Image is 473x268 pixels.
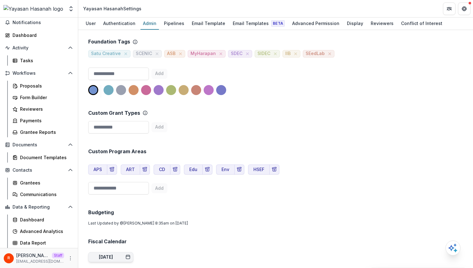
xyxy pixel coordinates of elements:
[101,18,138,30] a: Authentication
[230,18,287,30] a: Email Templates Beta
[13,142,65,148] span: Documents
[136,51,152,56] span: SCENIC
[399,18,445,30] a: Conflict of Interest
[154,164,170,174] button: CD
[10,215,75,225] a: Dashboard
[368,18,396,30] a: Reviewers
[285,51,291,56] span: IIB
[10,92,75,103] a: Form Builder
[13,205,65,210] span: Data & Reporting
[3,18,75,28] button: Notifications
[20,154,70,161] div: Document Templates
[10,178,75,188] a: Grantees
[189,18,228,30] a: Email Template
[107,164,117,174] button: Archive Program Area
[10,81,75,91] a: Proposals
[140,19,159,28] div: Admin
[3,140,75,150] button: Open Documents
[161,19,187,28] div: Pipelines
[191,51,216,56] span: MyHarapan
[8,256,10,260] div: Raj
[189,19,228,28] div: Email Template
[231,51,242,56] span: SDEC
[218,51,224,57] button: close
[306,51,325,56] span: SEedLab
[13,32,70,38] div: Dashboard
[10,55,75,66] a: Tasks
[230,19,287,28] div: Email Templates
[88,110,140,116] h2: Custom Grant Types
[154,51,160,57] button: close
[445,240,460,255] button: Open AI Assistant
[368,19,396,28] div: Reviewers
[10,238,75,248] a: Data Report
[399,19,445,28] div: Conflict of Interest
[52,253,64,258] p: Staff
[13,168,65,173] span: Contacts
[3,30,75,40] a: Dashboard
[272,51,278,57] button: close
[88,239,463,245] h2: Fiscal Calendar
[443,3,455,15] button: Partners
[3,5,63,13] img: Yayasan Hasanah logo
[16,252,49,259] p: [PERSON_NAME]
[20,129,70,135] div: Grantee Reports
[140,164,150,174] button: Archive Program Area
[20,57,70,64] div: Tasks
[177,51,184,57] button: close
[290,18,342,30] a: Advanced Permission
[234,164,244,174] button: Archive Program Area
[67,255,74,262] button: More
[20,83,70,89] div: Proposals
[20,216,70,223] div: Dashboard
[20,228,70,235] div: Advanced Analytics
[121,164,140,174] button: ART
[248,164,270,174] button: HSEF
[257,51,270,56] span: SIDEC
[88,164,107,174] button: APS
[3,202,75,212] button: Open Data & Reporting
[88,39,130,45] p: Foundation Tags
[140,18,159,30] a: Admin
[3,165,75,175] button: Open Contacts
[202,164,212,174] button: Archive Program Area
[88,210,463,215] h2: Budgeting
[16,259,64,264] p: [EMAIL_ADDRESS][DOMAIN_NAME]
[216,164,235,174] button: Env
[10,115,75,126] a: Payments
[99,255,113,260] div: [DATE]
[344,18,366,30] a: Display
[3,68,75,78] button: Open Workflows
[151,69,167,79] button: Add
[10,152,75,163] a: Document Templates
[170,164,180,174] button: Archive Program Area
[151,183,167,193] button: Add
[292,51,299,57] button: close
[20,94,70,101] div: Form Builder
[10,189,75,200] a: Communications
[10,127,75,137] a: Grantee Reports
[67,3,75,15] button: Open entity switcher
[91,51,121,56] span: Satu Creative
[101,19,138,28] div: Authentication
[20,117,70,124] div: Payments
[151,122,167,132] button: Add
[244,51,251,57] button: close
[13,45,65,51] span: Activity
[20,180,70,186] div: Grantees
[167,51,175,56] span: ASB
[161,18,187,30] a: Pipelines
[20,191,70,198] div: Communications
[83,5,141,12] div: Yayasan Hasanah Settings
[13,71,65,76] span: Workflows
[290,19,342,28] div: Advanced Permission
[20,240,70,246] div: Data Report
[458,3,470,15] button: Get Help
[88,149,146,154] h2: Custom Program Areas
[10,104,75,114] a: Reviewers
[271,20,285,27] span: Beta
[123,51,129,57] button: close
[3,43,75,53] button: Open Activity
[184,164,203,174] button: Edu
[81,4,144,13] nav: breadcrumb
